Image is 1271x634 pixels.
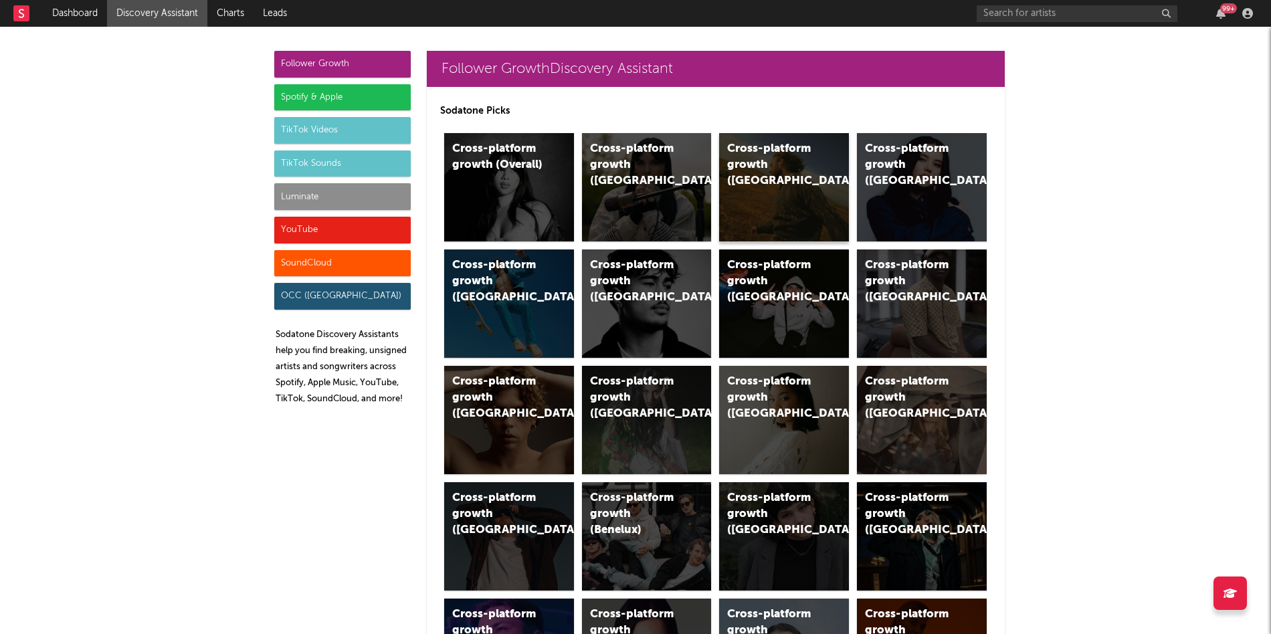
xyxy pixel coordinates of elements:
div: Cross-platform growth ([GEOGRAPHIC_DATA]) [865,374,956,422]
a: Cross-platform growth (Overall) [444,133,574,241]
p: Sodatone Picks [440,103,991,119]
a: Cross-platform growth ([GEOGRAPHIC_DATA]) [857,482,987,591]
div: Cross-platform growth ([GEOGRAPHIC_DATA]) [452,374,543,422]
div: Cross-platform growth ([GEOGRAPHIC_DATA]) [452,490,543,538]
div: Luminate [274,183,411,210]
a: Follower GrowthDiscovery Assistant [427,51,1005,87]
a: Cross-platform growth ([GEOGRAPHIC_DATA]) [857,249,987,358]
div: Cross-platform growth ([GEOGRAPHIC_DATA]/GSA) [727,257,818,306]
div: Cross-platform growth ([GEOGRAPHIC_DATA]) [590,257,681,306]
a: Cross-platform growth ([GEOGRAPHIC_DATA]) [857,133,987,241]
div: Cross-platform growth ([GEOGRAPHIC_DATA]) [727,374,818,422]
a: Cross-platform growth ([GEOGRAPHIC_DATA]) [719,133,849,241]
div: Cross-platform growth ([GEOGRAPHIC_DATA]) [865,490,956,538]
a: Cross-platform growth ([GEOGRAPHIC_DATA]) [719,366,849,474]
button: 99+ [1216,8,1226,19]
div: Cross-platform growth ([GEOGRAPHIC_DATA]) [452,257,543,306]
div: 99 + [1220,3,1237,13]
a: Cross-platform growth ([GEOGRAPHIC_DATA]) [582,133,712,241]
div: Cross-platform growth (Benelux) [590,490,681,538]
div: Cross-platform growth ([GEOGRAPHIC_DATA]) [727,490,818,538]
div: Cross-platform growth ([GEOGRAPHIC_DATA]) [727,141,818,189]
div: TikTok Videos [274,117,411,144]
div: Cross-platform growth ([GEOGRAPHIC_DATA]) [865,141,956,189]
div: YouTube [274,217,411,243]
div: TikTok Sounds [274,150,411,177]
div: Cross-platform growth (Overall) [452,141,543,173]
a: Cross-platform growth ([GEOGRAPHIC_DATA]) [719,482,849,591]
div: OCC ([GEOGRAPHIC_DATA]) [274,283,411,310]
a: Cross-platform growth ([GEOGRAPHIC_DATA]) [444,249,574,358]
div: Cross-platform growth ([GEOGRAPHIC_DATA]) [865,257,956,306]
div: SoundCloud [274,250,411,277]
div: Cross-platform growth ([GEOGRAPHIC_DATA]) [590,141,681,189]
a: Cross-platform growth (Benelux) [582,482,712,591]
a: Cross-platform growth ([GEOGRAPHIC_DATA]) [444,482,574,591]
p: Sodatone Discovery Assistants help you find breaking, unsigned artists and songwriters across Spo... [276,327,411,407]
div: Follower Growth [274,51,411,78]
div: Spotify & Apple [274,84,411,111]
a: Cross-platform growth ([GEOGRAPHIC_DATA]) [444,366,574,474]
a: Cross-platform growth ([GEOGRAPHIC_DATA]/GSA) [719,249,849,358]
a: Cross-platform growth ([GEOGRAPHIC_DATA]) [857,366,987,474]
div: Cross-platform growth ([GEOGRAPHIC_DATA]) [590,374,681,422]
a: Cross-platform growth ([GEOGRAPHIC_DATA]) [582,249,712,358]
input: Search for artists [977,5,1177,22]
a: Cross-platform growth ([GEOGRAPHIC_DATA]) [582,366,712,474]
